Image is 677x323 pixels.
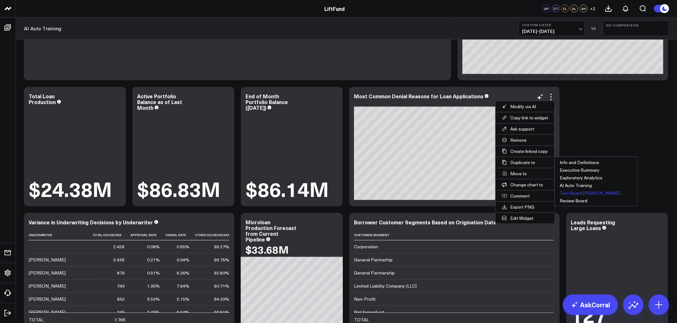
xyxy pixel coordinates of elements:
[177,296,189,302] div: 2.15%
[354,257,393,263] div: General Partnerhip
[92,230,130,240] th: Total Decisions
[177,309,189,315] div: 6.94%
[214,257,229,263] div: 99.75%
[354,309,384,315] div: Not formed yet
[29,257,66,263] div: [PERSON_NAME]
[113,244,125,250] div: 2.45K
[580,5,587,12] div: AH
[496,168,555,179] button: Move to
[555,189,637,197] button: Test Board [PERSON_NAME]
[29,296,66,302] div: [PERSON_NAME]
[29,219,153,226] div: Variance in Underwriting Decisions by Underwriter
[522,23,581,27] b: Custom Dates
[519,21,585,36] button: Custom Dates[DATE]-[DATE]
[496,157,555,168] button: Duplicate to
[147,244,160,250] div: 0.08%
[147,257,160,263] div: 0.21%
[606,23,666,27] b: No Comparison
[214,244,229,250] div: 99.27%
[563,295,618,315] a: AskCorral
[354,270,395,276] div: General Partnership
[603,21,669,36] button: No Comparison
[29,230,92,240] th: Underwriter
[246,179,329,199] div: $86.14M
[496,213,555,224] button: Edit Widget
[590,6,596,11] span: + 2
[354,244,378,250] div: Corporation
[177,270,189,276] div: 6.26%
[354,230,554,240] th: Customer Segment
[137,93,182,111] div: Active Portfolio Balance as of Last Month
[354,93,483,100] div: Most Common Denial Reasons for Loan Applications
[496,112,555,123] button: Copy link to widget
[147,296,160,302] div: 3.53%
[570,5,578,12] div: AL
[117,270,125,276] div: 879
[324,5,345,12] a: LiftFund
[147,309,160,315] div: 2.45%
[496,101,555,112] button: Modify via AI
[177,257,189,263] div: 0.04%
[214,309,229,315] div: 90.61%
[166,230,195,240] th: Denial Rate
[214,270,229,276] div: 92.83%
[29,283,66,289] div: [PERSON_NAME]
[246,219,296,243] div: Microloan Production Forecast from Current Pipeline
[354,283,417,289] div: Limited Liability Company (LLC)
[246,244,289,255] div: $33.68M
[496,202,555,213] button: Export PNG
[214,283,229,289] div: 90.71%
[117,296,125,302] div: 652
[29,270,66,276] div: [PERSON_NAME]
[496,191,555,201] button: Comment
[177,244,189,250] div: 0.65%
[114,317,126,323] div: 7.78K
[496,124,555,134] button: Ask support
[113,257,125,263] div: 2.43K
[29,93,56,105] div: Total Loan Production
[214,296,229,302] div: 94.33%
[117,309,125,315] div: 245
[589,5,597,12] button: +2
[555,174,637,182] button: Exploratory Analytics
[588,26,600,30] div: VS
[555,182,637,189] button: AI Auto Training
[522,29,581,34] span: [DATE] - [DATE]
[246,93,288,111] div: End of Month Portfolio Balance ([DATE])
[571,219,615,231] div: Leads Requesting Large Loans
[496,179,555,190] button: Change chart to
[354,296,376,302] div: Non-Profit
[147,270,160,276] div: 0.91%
[29,309,66,315] div: [PERSON_NAME]
[496,146,555,157] button: Create linked copy
[543,5,550,12] div: GP
[177,283,189,289] div: 7.94%
[117,283,125,289] div: 743
[354,317,369,323] div: TOTAL
[147,283,160,289] div: 1.35%
[561,5,569,12] div: CL
[24,25,61,32] a: AI Auto Training
[130,230,166,240] th: Approval Rate
[552,5,560,12] div: DT
[29,317,44,323] div: TOTAL
[195,230,235,240] th: Other Decision Rate
[137,179,220,199] div: $86.83M
[496,135,555,146] button: Remove
[29,179,112,199] div: $24.38M
[555,197,637,205] button: Review Board
[555,159,637,166] button: Info and Definitions
[354,219,496,226] div: Borrower Customer Segments Based on Origination Data
[555,166,637,174] button: Executive Summary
